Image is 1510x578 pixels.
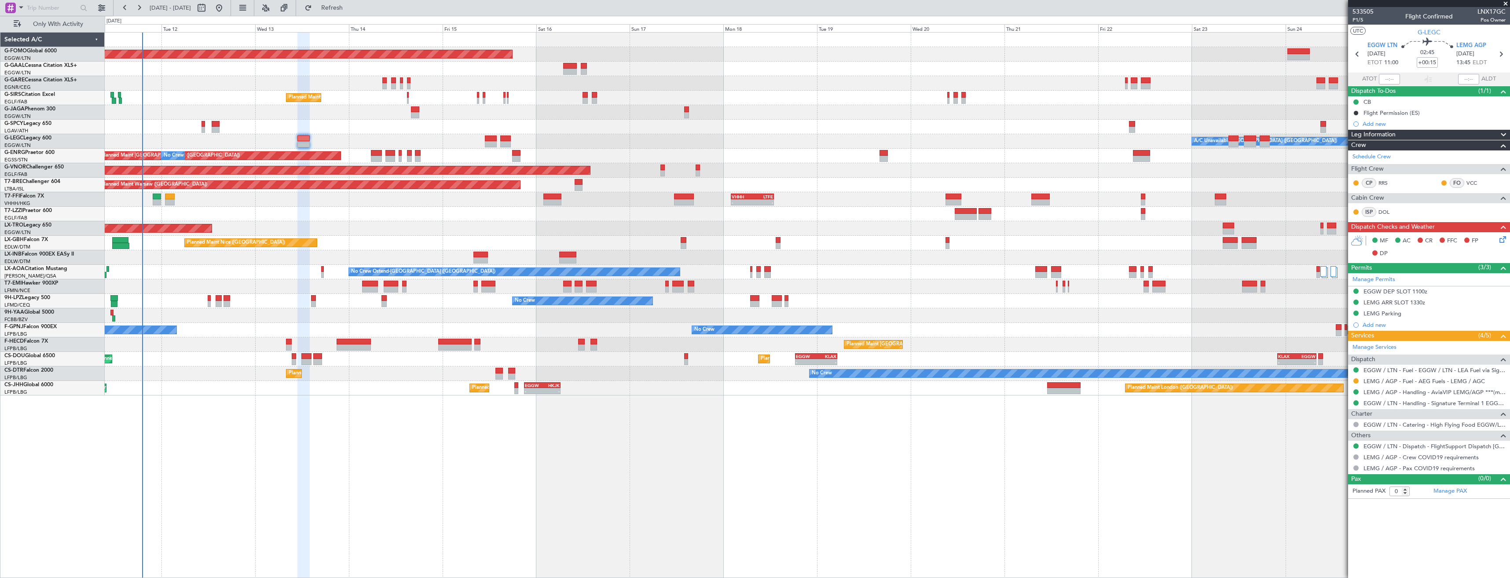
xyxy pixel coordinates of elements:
[4,194,20,199] span: T7-FFI
[1194,135,1337,148] div: A/C Unavailable [GEOGRAPHIC_DATA] ([GEOGRAPHIC_DATA])
[4,55,31,62] a: EGGW/LTN
[1004,24,1098,32] div: Thu 21
[816,354,836,359] div: KLAX
[4,165,64,170] a: G-VNORChallenger 650
[515,294,535,307] div: No Crew
[4,237,24,242] span: LX-GBH
[4,339,24,344] span: F-HECD
[106,18,121,25] div: [DATE]
[847,338,985,351] div: Planned Maint [GEOGRAPHIC_DATA] ([GEOGRAPHIC_DATA])
[4,84,31,91] a: EGNR/CEG
[4,92,55,97] a: G-SIRSCitation Excel
[1351,140,1366,150] span: Crew
[4,345,27,352] a: LFPB/LBG
[4,223,51,228] a: LX-TROLegacy 650
[1286,24,1379,32] div: Sun 24
[4,353,25,359] span: CS-DOU
[816,359,836,365] div: -
[1384,59,1398,67] span: 11:00
[1363,310,1401,317] div: LEMG Parking
[4,208,22,213] span: T7-LZZI
[68,24,161,32] div: Mon 11
[4,310,24,315] span: 9H-YAA
[4,63,77,68] a: G-GAALCessna Citation XLS+
[4,194,44,199] a: T7-FFIFalcon 7X
[1378,208,1398,216] a: DOL
[4,186,24,192] a: LTBA/ISL
[1456,41,1486,50] span: LEMG AGP
[1352,487,1385,496] label: Planned PAX
[4,237,48,242] a: LX-GBHFalcon 7X
[1351,409,1372,419] span: Charter
[1363,98,1371,106] div: CB
[1297,359,1315,365] div: -
[289,91,427,104] div: Planned Maint [GEOGRAPHIC_DATA] ([GEOGRAPHIC_DATA])
[4,48,57,54] a: G-FOMOGlobal 6000
[150,4,191,12] span: [DATE] - [DATE]
[314,5,351,11] span: Refresh
[4,200,30,207] a: VHHH/HKG
[1477,16,1506,24] span: Pos Owner
[812,367,832,380] div: No Crew
[4,295,50,300] a: 9H-LPZLegacy 500
[301,1,353,15] button: Refresh
[1363,299,1425,306] div: LEMG ARR SLOT 1330z
[1478,474,1491,483] span: (0/0)
[817,24,911,32] div: Tue 19
[1192,24,1286,32] div: Sat 23
[1098,24,1192,32] div: Fri 22
[1362,178,1376,188] div: CP
[4,368,53,373] a: CS-DTRFalcon 2000
[4,389,27,395] a: LFPB/LBG
[4,360,27,366] a: LFPB/LBG
[351,265,495,278] div: No Crew Ostend-[GEOGRAPHIC_DATA] ([GEOGRAPHIC_DATA])
[1367,50,1385,59] span: [DATE]
[761,352,899,366] div: Planned Maint [GEOGRAPHIC_DATA] ([GEOGRAPHIC_DATA])
[1447,237,1457,245] span: FFC
[1472,237,1478,245] span: FP
[1418,28,1440,37] span: G-LEGC
[525,388,542,394] div: -
[694,323,715,337] div: No Crew
[1351,474,1361,484] span: Pax
[1425,237,1433,245] span: CR
[4,150,25,155] span: G-ENRG
[1351,431,1371,441] span: Others
[1433,487,1467,496] a: Manage PAX
[4,215,27,221] a: EGLF/FAB
[4,121,23,126] span: G-SPCY
[4,266,67,271] a: LX-AOACitation Mustang
[4,287,30,294] a: LFMN/NCE
[4,339,48,344] a: F-HECDFalcon 7X
[796,359,816,365] div: -
[4,252,22,257] span: LX-INB
[4,113,31,120] a: EGGW/LTN
[1351,263,1372,273] span: Permits
[4,281,58,286] a: T7-EMIHawker 900XP
[1362,207,1376,217] div: ISP
[4,331,27,337] a: LFPB/LBG
[1351,193,1384,203] span: Cabin Crew
[1352,343,1396,352] a: Manage Services
[1351,86,1396,96] span: Dispatch To-Dos
[1363,388,1506,396] a: LEMG / AGP - Handling - AviaVIP LEMG/AGP ***(my handling)***
[4,142,31,149] a: EGGW/LTN
[4,77,77,83] a: G-GARECessna Citation XLS+
[1378,179,1398,187] a: RRS
[1362,75,1377,84] span: ATOT
[1352,275,1395,284] a: Manage Permits
[101,178,207,191] div: Planned Maint Warsaw ([GEOGRAPHIC_DATA])
[1473,59,1487,67] span: ELDT
[1363,321,1506,329] div: Add new
[4,121,51,126] a: G-SPCYLegacy 650
[1380,237,1388,245] span: MF
[1351,355,1375,365] span: Dispatch
[187,236,285,249] div: Planned Maint Nice ([GEOGRAPHIC_DATA])
[349,24,443,32] div: Thu 14
[23,21,93,27] span: Only With Activity
[4,273,56,279] a: [PERSON_NAME]/QSA
[732,194,752,199] div: VHHH
[1352,153,1391,161] a: Schedule Crew
[1379,74,1400,84] input: --:--
[4,324,23,329] span: F-GPNJ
